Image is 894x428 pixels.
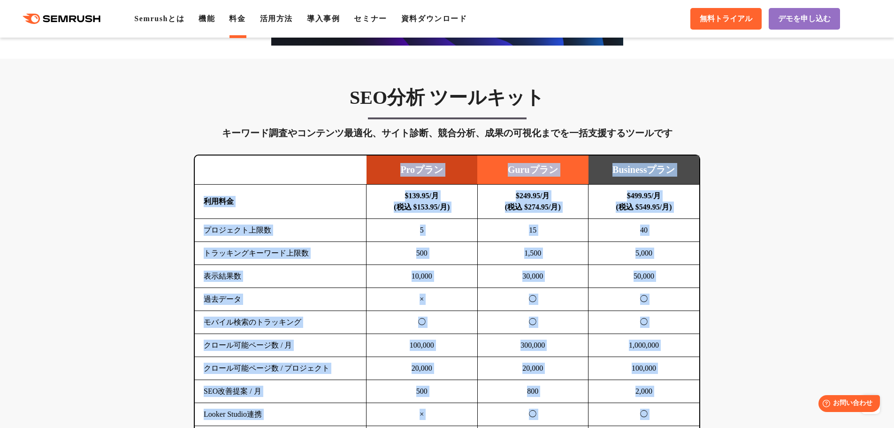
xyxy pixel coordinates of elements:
[195,242,367,265] td: トラッキングキーワード上限数
[588,403,700,426] td: ◯
[778,14,831,24] span: デモを申し込む
[195,334,367,357] td: クロール可能ページ数 / 月
[588,311,700,334] td: ◯
[229,15,245,23] a: 料金
[588,288,700,311] td: ◯
[367,380,478,403] td: 500
[477,242,588,265] td: 1,500
[700,14,752,24] span: 無料トライアル
[477,403,588,426] td: ◯
[588,219,700,242] td: 40
[477,219,588,242] td: 15
[588,380,700,403] td: 2,000
[195,219,367,242] td: プロジェクト上限数
[616,192,672,211] b: $499.95/月 (税込 $549.95/月)
[477,265,588,288] td: 30,000
[477,357,588,380] td: 20,000
[588,334,700,357] td: 1,000,000
[505,192,561,211] b: $249.95/月 (税込 $274.95/月)
[194,125,700,140] div: キーワード調査やコンテンツ最適化、サイト診断、競合分析、成果の可視化までを一括支援するツールです
[401,15,467,23] a: 資料ダウンロード
[367,311,478,334] td: ◯
[307,15,340,23] a: 導入事例
[690,8,762,30] a: 無料トライアル
[769,8,840,30] a: デモを申し込む
[367,242,478,265] td: 500
[260,15,293,23] a: 活用方法
[204,197,234,205] b: 利用料金
[367,334,478,357] td: 100,000
[477,156,588,185] td: Guruプラン
[588,265,700,288] td: 50,000
[477,380,588,403] td: 800
[354,15,387,23] a: セミナー
[134,15,184,23] a: Semrushとは
[199,15,215,23] a: 機能
[588,242,700,265] td: 5,000
[394,192,450,211] b: $139.95/月 (税込 $153.95/月)
[810,391,884,418] iframe: Help widget launcher
[367,288,478,311] td: ×
[588,156,700,185] td: Businessプラン
[477,311,588,334] td: ◯
[367,265,478,288] td: 10,000
[477,288,588,311] td: ◯
[195,288,367,311] td: 過去データ
[194,86,700,109] h3: SEO分析 ツールキット
[195,403,367,426] td: Looker Studio連携
[367,403,478,426] td: ×
[367,156,478,185] td: Proプラン
[367,357,478,380] td: 20,000
[588,357,700,380] td: 100,000
[477,334,588,357] td: 300,000
[195,265,367,288] td: 表示結果数
[195,311,367,334] td: モバイル検索のトラッキング
[195,357,367,380] td: クロール可能ページ数 / プロジェクト
[367,219,478,242] td: 5
[195,380,367,403] td: SEO改善提案 / 月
